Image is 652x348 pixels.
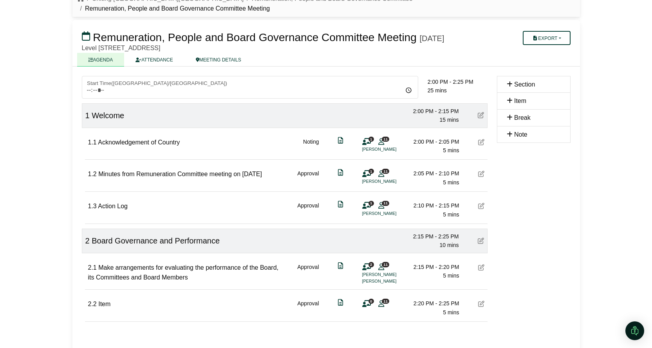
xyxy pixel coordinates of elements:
[85,236,90,245] span: 2
[98,203,128,209] span: Action Log
[297,201,319,219] div: Approval
[368,169,374,174] span: 1
[77,53,125,67] a: AGENDA
[368,262,374,267] span: 2
[88,203,97,209] span: 1.3
[514,114,531,121] span: Break
[382,137,389,142] span: 11
[297,169,319,187] div: Approval
[405,137,459,146] div: 2:00 PM - 2:05 PM
[85,111,90,120] span: 1
[362,210,421,217] li: [PERSON_NAME]
[98,139,180,146] span: Acknowledgement of Country
[88,264,279,281] span: Make arrangements for evaluating the performance of the Board, its Committees and Board Members
[297,263,319,285] div: Approval
[405,169,459,178] div: 2:05 PM - 2:10 PM
[92,236,220,245] span: Board Governance and Performance
[92,111,124,120] span: Welcome
[362,271,421,278] li: [PERSON_NAME]
[405,299,459,308] div: 2:20 PM - 2:25 PM
[405,263,459,271] div: 2:15 PM - 2:20 PM
[88,171,97,177] span: 1.2
[443,309,459,316] span: 5 mins
[77,4,270,14] li: Remuneration, People and Board Governance Committee Meeting
[443,147,459,153] span: 5 mins
[303,137,319,155] div: Noting
[443,211,459,218] span: 5 mins
[382,169,389,174] span: 11
[514,97,526,104] span: Item
[184,53,253,67] a: MEETING DETAILS
[514,131,527,138] span: Note
[368,137,374,142] span: 1
[362,146,421,153] li: [PERSON_NAME]
[523,31,570,45] button: Export
[404,107,459,115] div: 2:00 PM - 2:15 PM
[88,264,97,271] span: 2.1
[88,139,97,146] span: 1.1
[428,78,488,86] div: 2:00 PM - 2:25 PM
[439,242,459,248] span: 10 mins
[362,178,421,185] li: [PERSON_NAME]
[439,117,459,123] span: 15 mins
[98,171,262,177] span: Minutes from Remuneration Committee meeting on [DATE]
[382,201,389,206] span: 11
[514,81,535,88] span: Section
[404,232,459,241] div: 2:15 PM - 2:25 PM
[382,262,389,267] span: 11
[82,45,161,51] span: Level [STREET_ADDRESS]
[382,299,389,304] span: 11
[93,31,416,43] span: Remuneration, People and Board Governance Committee Meeting
[428,87,447,94] span: 25 mins
[88,301,97,307] span: 2.2
[297,299,319,317] div: Approval
[420,34,444,43] div: [DATE]
[405,201,459,210] div: 2:10 PM - 2:15 PM
[443,179,459,186] span: 5 mins
[98,301,110,307] span: Item
[124,53,184,67] a: ATTENDANCE
[368,299,374,304] span: 0
[625,321,644,340] div: Open Intercom Messenger
[362,278,421,285] li: [PERSON_NAME]
[368,201,374,206] span: 1
[443,272,459,279] span: 5 mins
